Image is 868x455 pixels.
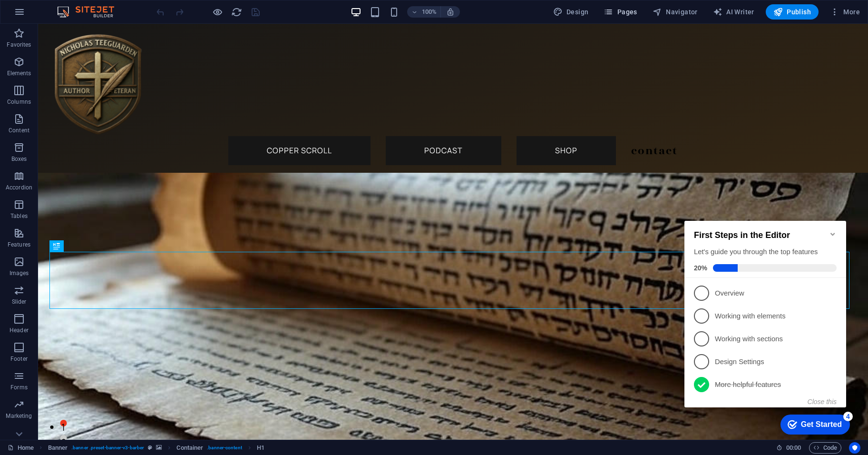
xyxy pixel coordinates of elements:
p: Tables [10,212,28,220]
span: Click to select. Double-click to edit [48,442,68,454]
p: Images [10,269,29,277]
p: Overview [34,81,148,91]
img: Editor Logo [55,6,126,18]
div: Let's guide you through the top features [13,40,156,50]
i: Reload page [231,7,242,18]
p: Content [9,127,29,134]
button: Publish [766,4,819,20]
button: Close this [127,191,156,198]
span: 00 00 [786,442,801,454]
span: Click to select. Double-click to edit [176,442,203,454]
nav: breadcrumb [48,442,264,454]
p: Elements [7,69,31,77]
div: Get Started 4 items remaining, 20% complete [100,208,169,227]
h6: 100% [421,6,437,18]
p: More helpful features [34,173,148,183]
li: Overview [4,75,166,98]
p: Footer [10,355,28,363]
span: Design [553,7,589,17]
span: Publish [773,7,811,17]
p: Design Settings [34,150,148,160]
span: Click to select. Double-click to edit [257,442,264,454]
button: reload [231,6,242,18]
span: . banner .preset-banner-v3-barber [71,442,144,454]
span: Code [813,442,837,454]
button: Design [549,4,593,20]
button: Navigator [649,4,702,20]
span: More [830,7,860,17]
a: Click to cancel selection. Double-click to open Pages [8,442,34,454]
p: Working with elements [34,104,148,114]
button: AI Writer [709,4,758,20]
p: Accordion [6,184,32,191]
p: Columns [7,98,31,106]
div: 4 [163,205,172,214]
p: Boxes [11,155,27,163]
div: Minimize checklist [148,23,156,31]
p: Working with sections [34,127,148,137]
span: Navigator [653,7,698,17]
p: Features [8,241,30,248]
span: Pages [604,7,637,17]
div: Get Started [120,213,161,222]
li: Design Settings [4,143,166,166]
li: More helpful features [4,166,166,189]
button: 100% [407,6,441,18]
i: On resize automatically adjust zoom level to fit chosen device. [446,8,455,16]
p: Marketing [6,412,32,420]
li: Working with elements [4,98,166,120]
button: Click here to leave preview mode and continue editing [212,6,223,18]
button: Usercentrics [849,442,860,454]
i: This element is a customizable preset [148,445,152,450]
li: Working with sections [4,120,166,143]
button: More [826,4,864,20]
div: Design (Ctrl+Alt+Y) [549,4,593,20]
button: Code [809,442,841,454]
p: Header [10,326,29,334]
p: Favorites [7,41,31,49]
i: This element contains a background [156,445,162,450]
h6: Session time [776,442,801,454]
span: : [793,444,794,451]
span: AI Writer [713,7,754,17]
p: Slider [12,298,27,306]
p: Forms [10,384,28,391]
h2: First Steps in the Editor [13,23,156,33]
span: 20% [13,57,32,65]
button: Pages [600,4,641,20]
span: . banner-content [207,442,242,454]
